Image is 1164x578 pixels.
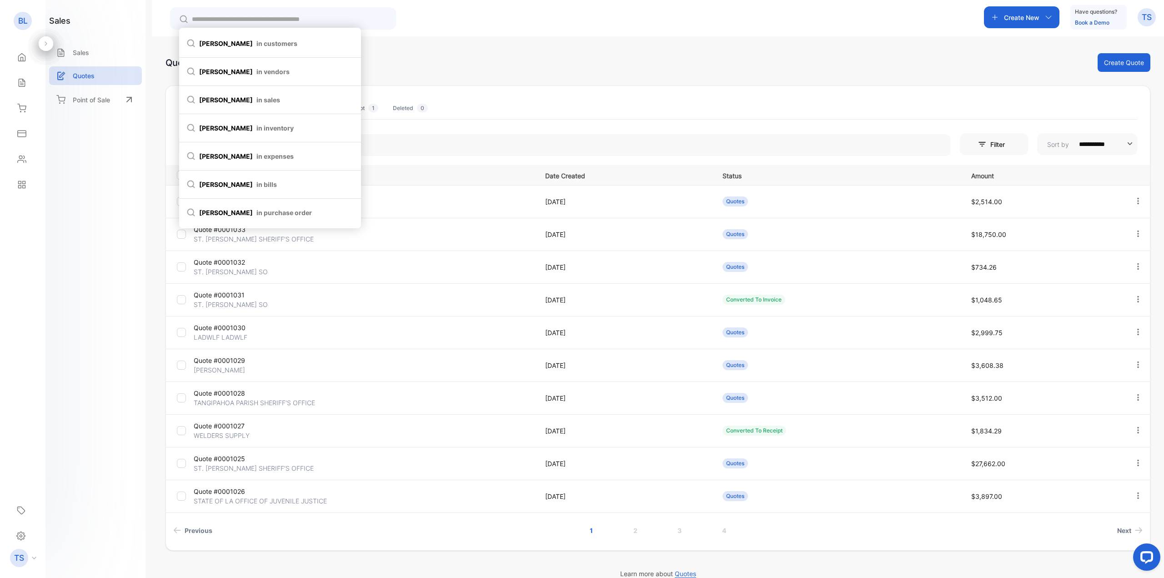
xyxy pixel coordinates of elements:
[194,323,307,332] p: Quote #0001030
[545,459,704,468] p: [DATE]
[417,104,428,112] span: 0
[722,426,786,436] div: Converted To Receipt
[194,332,307,342] p: LADWLF LADWLF
[1075,19,1109,26] a: Book a Demo
[186,39,354,48] span: [PERSON_NAME]
[545,295,704,305] p: [DATE]
[971,198,1002,206] span: $2,514.00
[186,180,354,189] span: [PERSON_NAME]
[722,360,748,370] div: Quotes
[256,123,294,133] span: in inventory
[49,66,142,85] a: Quotes
[194,496,327,506] p: STATE OF LA OFFICE OF JUVENILE JUSTICE
[971,394,1002,402] span: $3,512.00
[722,295,785,305] div: Converted To Invoice
[545,393,704,403] p: [DATE]
[971,169,1115,181] p: Amount
[256,151,294,161] span: in expenses
[73,48,89,57] p: Sales
[545,262,704,272] p: [DATE]
[194,463,314,473] p: ST. [PERSON_NAME] SHERIFF'S OFFICE
[984,6,1059,28] button: Create New
[14,552,24,564] p: TS
[1114,522,1146,539] a: Next page
[579,522,604,539] a: Page 1 is your current page
[186,208,354,217] span: [PERSON_NAME]
[545,426,704,436] p: [DATE]
[166,522,1150,539] ul: Pagination
[194,421,307,431] p: Quote #0001027
[722,458,748,468] div: Quotes
[194,454,307,463] p: Quote #0001025
[1004,13,1039,22] p: Create New
[722,491,748,501] div: Quotes
[73,71,95,80] p: Quotes
[722,196,748,206] div: Quotes
[722,262,748,272] div: Quotes
[667,522,692,539] a: Page 3
[194,356,307,365] p: Quote #0001029
[722,393,748,403] div: Quotes
[194,225,307,234] p: Quote #0001033
[1142,11,1152,23] p: TS
[186,95,354,105] span: [PERSON_NAME]
[1047,140,1069,149] p: Sort by
[1098,53,1150,72] button: Create Quote
[194,169,534,181] p: Transaction no./Customer name
[971,362,1003,369] span: $3,608.38
[194,267,307,276] p: ST. [PERSON_NAME] SO
[166,56,197,70] div: Quotes
[971,329,1003,337] span: $2,999.75
[49,15,70,27] h1: sales
[194,487,307,496] p: Quote #0001026
[194,234,314,244] p: ST. [PERSON_NAME] SHERIFF'S OFFICE
[971,296,1002,304] span: $1,048.65
[545,197,704,206] p: [DATE]
[971,427,1002,435] span: $1,834.29
[194,365,307,375] p: [PERSON_NAME]
[194,290,307,300] p: Quote #0001031
[256,208,312,217] span: in purchase order
[722,327,748,337] div: Quotes
[545,328,704,337] p: [DATE]
[194,257,307,267] p: Quote #0001032
[18,15,28,27] p: BL
[971,231,1006,238] span: $18,750.00
[971,493,1002,500] span: $3,897.00
[1117,526,1131,535] span: Next
[711,522,737,539] a: Page 4
[1126,540,1164,578] iframe: LiveChat chat widget
[971,263,997,271] span: $734.26
[194,388,307,398] p: Quote #0001028
[73,95,110,105] p: Point of Sale
[49,43,142,62] a: Sales
[256,39,297,48] span: in customers
[1075,7,1117,16] p: Have questions?
[545,169,704,181] p: Date Created
[185,526,212,535] span: Previous
[194,431,307,440] p: WELDERS SUPPLY
[393,104,428,112] div: Deleted
[675,570,696,578] span: Quotes
[1037,133,1137,155] button: Sort by
[49,90,142,110] a: Point of Sale
[194,398,315,407] p: TANGIPAHOA PARISH SHERIFF'S OFFICE
[545,361,704,370] p: [DATE]
[368,104,378,112] span: 1
[545,492,704,501] p: [DATE]
[194,300,307,309] p: ST. [PERSON_NAME] SO
[545,230,704,239] p: [DATE]
[256,180,277,189] span: in bills
[170,522,216,539] a: Previous page
[186,123,354,133] span: [PERSON_NAME]
[1138,6,1156,28] button: TS
[256,95,280,105] span: in sales
[186,67,354,76] span: [PERSON_NAME]
[722,229,748,239] div: Quotes
[971,460,1005,467] span: $27,662.00
[186,151,354,161] span: [PERSON_NAME]
[722,169,953,181] p: Status
[256,67,290,76] span: in vendors
[622,522,648,539] a: Page 2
